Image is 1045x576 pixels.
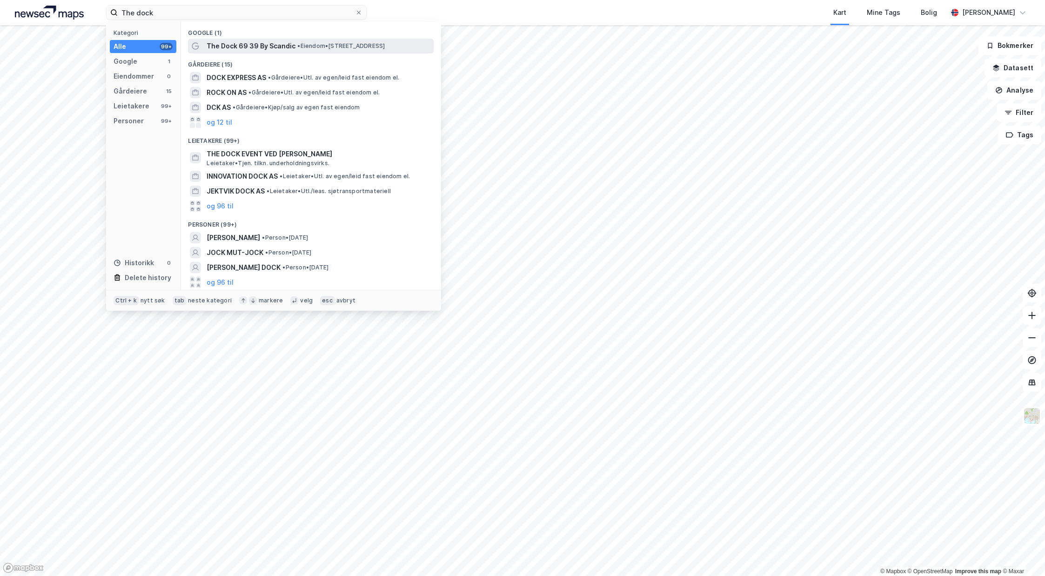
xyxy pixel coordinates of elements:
input: Søk på adresse, matrikkel, gårdeiere, leietakere eller personer [118,6,355,20]
button: Tags [998,126,1041,144]
span: DOCK EXPRESS AS [207,72,266,83]
span: Leietaker • Utl. av egen/leid fast eiendom el. [280,173,410,180]
button: og 96 til [207,201,234,212]
span: THE DOCK EVENT VED [PERSON_NAME] [207,148,430,160]
span: DCK AS [207,102,231,113]
button: Analyse [987,81,1041,100]
div: 1 [165,58,173,65]
div: Leietakere (99+) [181,130,441,147]
a: Mapbox [880,568,906,575]
span: Leietaker • Utl./leas. sjøtransportmateriell [267,188,391,195]
span: • [280,173,282,180]
span: • [297,42,300,49]
button: og 12 til [207,117,232,128]
div: nytt søk [141,297,165,304]
div: tab [173,296,187,305]
a: Improve this map [955,568,1001,575]
button: Bokmerker [978,36,1041,55]
div: Gårdeiere [114,86,147,97]
div: velg [300,297,313,304]
span: Gårdeiere • Utl. av egen/leid fast eiendom el. [248,89,380,96]
span: • [265,249,268,256]
span: Gårdeiere • Kjøp/salg av egen fast eiendom [233,104,360,111]
div: 0 [165,259,173,267]
span: INNOVATION DOCK AS [207,171,278,182]
span: Eiendom • [STREET_ADDRESS] [297,42,385,50]
img: Z [1023,407,1041,425]
div: Kontrollprogram for chat [998,531,1045,576]
div: Gårdeiere (15) [181,54,441,70]
div: 99+ [160,43,173,50]
span: [PERSON_NAME] DOCK [207,262,281,273]
div: Historikk [114,257,154,268]
span: • [282,264,285,271]
div: Alle [114,41,126,52]
div: Kart [833,7,846,18]
div: Personer (99+) [181,214,441,230]
div: Google (1) [181,22,441,39]
div: avbryt [336,297,355,304]
img: logo.a4113a55bc3d86da70a041830d287a7e.svg [15,6,84,20]
span: • [262,234,265,241]
span: Person • [DATE] [262,234,308,241]
span: Person • [DATE] [282,264,328,271]
div: Leietakere [114,100,149,112]
span: • [267,188,269,194]
div: Bolig [921,7,937,18]
div: Kategori [114,29,176,36]
button: og 96 til [207,277,234,288]
div: 99+ [160,117,173,125]
div: markere [259,297,283,304]
a: OpenStreetMap [908,568,953,575]
div: Ctrl + k [114,296,139,305]
span: [PERSON_NAME] [207,232,260,243]
div: Delete history [125,272,171,283]
span: • [248,89,251,96]
span: Leietaker • Tjen. tilkn. underholdningsvirks. [207,160,329,167]
span: JOCK MUT-JOCK [207,247,263,258]
span: JEKTVIK DOCK AS [207,186,265,197]
div: neste kategori [188,297,232,304]
span: • [268,74,271,81]
div: 99+ [160,102,173,110]
iframe: Chat Widget [998,531,1045,576]
span: The Dock 69 39 By Scandic [207,40,295,52]
div: Eiendommer [114,71,154,82]
span: Person • [DATE] [265,249,311,256]
span: • [233,104,235,111]
span: Gårdeiere • Utl. av egen/leid fast eiendom el. [268,74,399,81]
button: Filter [997,103,1041,122]
div: Google [114,56,137,67]
div: esc [320,296,335,305]
div: Personer [114,115,144,127]
span: ROCK ON AS [207,87,247,98]
div: Mine Tags [867,7,900,18]
div: 15 [165,87,173,95]
div: [PERSON_NAME] [962,7,1015,18]
button: Datasett [985,59,1041,77]
div: 0 [165,73,173,80]
a: Mapbox homepage [3,563,44,573]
